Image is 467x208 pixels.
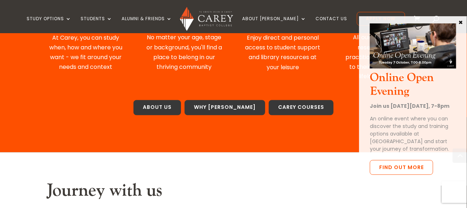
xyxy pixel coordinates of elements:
img: Online Open Evening Oct 2025 [370,23,456,69]
h2: Journey with us [47,181,420,205]
a: About [PERSON_NAME] [242,16,307,33]
a: Online Open Evening Oct 2025 [370,62,456,71]
p: Enjoy direct and personal access to student support and library resources at your leisure [244,23,322,72]
img: Carey Baptist College [180,7,233,31]
a: About Us [133,100,181,115]
span: No matter your age, stage or background, you'll find a place to belong in our thriving community [146,33,222,71]
a: Study Options [27,16,71,33]
a: Why [PERSON_NAME] [185,100,265,115]
div: Page 1 [47,23,125,72]
p: All our teachers are researchers and practitioners, committed to their own journey of lifelong le... [342,23,420,81]
button: Close [457,19,464,25]
a: Contact Us [316,16,348,33]
p: An online event where you can discover the study and training options available at [GEOGRAPHIC_DA... [370,115,456,153]
a: Alumni & Friends [122,16,172,33]
a: Carey Courses [269,100,334,115]
a: Students [81,16,112,33]
strong: Join us [DATE][DATE], 7-8pm [370,102,449,110]
h3: Online Open Evening [370,71,456,102]
a: Find out more [370,160,433,175]
div: Page 1 [342,23,420,81]
a: Apply Now [357,12,405,26]
span: At Carey, you can study when, how and where you want - we fit around your needs and context [49,34,122,71]
div: Page 1 [145,23,223,72]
